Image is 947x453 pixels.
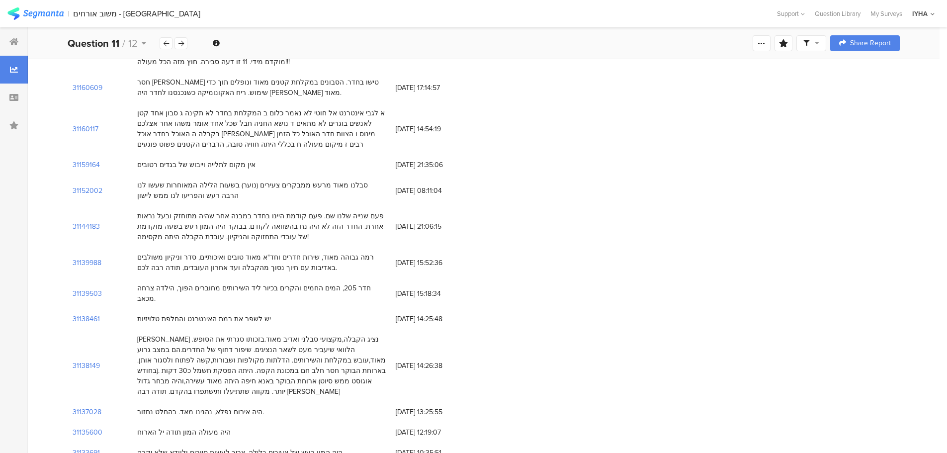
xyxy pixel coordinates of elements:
[137,252,386,273] div: רמה גבוהה מאוד, שירות חדרים וחד"א מאוד טובים ואיכותיים, סדר וניקיון משולבים באדיבות עם חיוך נסוך ...
[73,258,101,268] section: 31139988
[73,83,102,93] section: 31160609
[73,160,100,170] section: 31159164
[73,361,100,371] section: 31138149
[137,334,386,397] div: [PERSON_NAME] נציג הקבלה,מקצועי סבלני ואדיב מאוד.בזכותו סגרתי את הסופש. הלוואי שיעביר מעט לשאר הנ...
[137,160,256,170] div: אין מקום לתלייה וייבוש של בגדים רטובים
[73,288,102,299] section: 31139503
[850,40,891,47] span: Share Report
[396,427,475,438] span: [DATE] 12:19:07
[137,407,264,417] div: היה אירוח נפלא, נהנינו מאד. בהחלט נחזור.
[396,185,475,196] span: [DATE] 08:11:04
[7,7,64,20] img: segmanta logo
[396,361,475,371] span: [DATE] 14:26:38
[137,427,231,438] div: היה מעולה המון תודה יל הארוח
[396,83,475,93] span: [DATE] 17:14:57
[137,180,386,201] div: סבלנו מאוד מרעש ממבקרים צעירים (נוער) בשעות הלילה המאוחרות שעשו לנו הרבה רעש והפריעו לנו ממש לישון
[396,258,475,268] span: [DATE] 15:52:36
[810,9,865,18] a: Question Library
[396,124,475,134] span: [DATE] 14:54:19
[73,314,100,324] section: 31138461
[137,77,386,98] div: חסר [PERSON_NAME] טישו בחדר. הסבונים במקלחת קטנים מאוד ונופלים תוך כדי שימוש. ריח האקונומיקה כשנכ...
[73,221,100,232] section: 31144183
[137,314,271,324] div: יש לשפר את רמת האינטרנט והחלפת טלויזיות
[912,9,928,18] div: IYHA
[396,160,475,170] span: [DATE] 21:35:06
[396,314,475,324] span: [DATE] 14:25:48
[122,36,125,51] span: /
[73,9,200,18] div: משוב אורחים - [GEOGRAPHIC_DATA]
[137,211,386,242] div: פעם שנייה שלנו שם. פעם קודמת היינו בחדר במבנה אחר שהיה מתוחזק ובעל נראות אחרת. החדר הזה לא היה נח...
[865,9,907,18] a: My Surveys
[73,124,98,134] section: 31160117
[73,185,102,196] section: 31152002
[137,108,386,150] div: א לגבי אינטרנט אל חוטי לא נאמר כלום ב המקלחת בחדר לא תקינה ג סבון אחד קטן לאנשים בוגרים לא מתאים ...
[128,36,138,51] span: 12
[396,407,475,417] span: [DATE] 13:25:55
[73,407,101,417] section: 31137028
[68,8,69,19] div: |
[396,221,475,232] span: [DATE] 21:06:15
[137,283,386,304] div: חדר 205, המים החמים והקרים בכיור ליד השירותים מחוברים הפוך, הילדה צרחה מכאב.
[396,288,475,299] span: [DATE] 15:18:34
[777,6,805,21] div: Support
[68,36,119,51] b: Question 11
[73,427,102,438] section: 31135600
